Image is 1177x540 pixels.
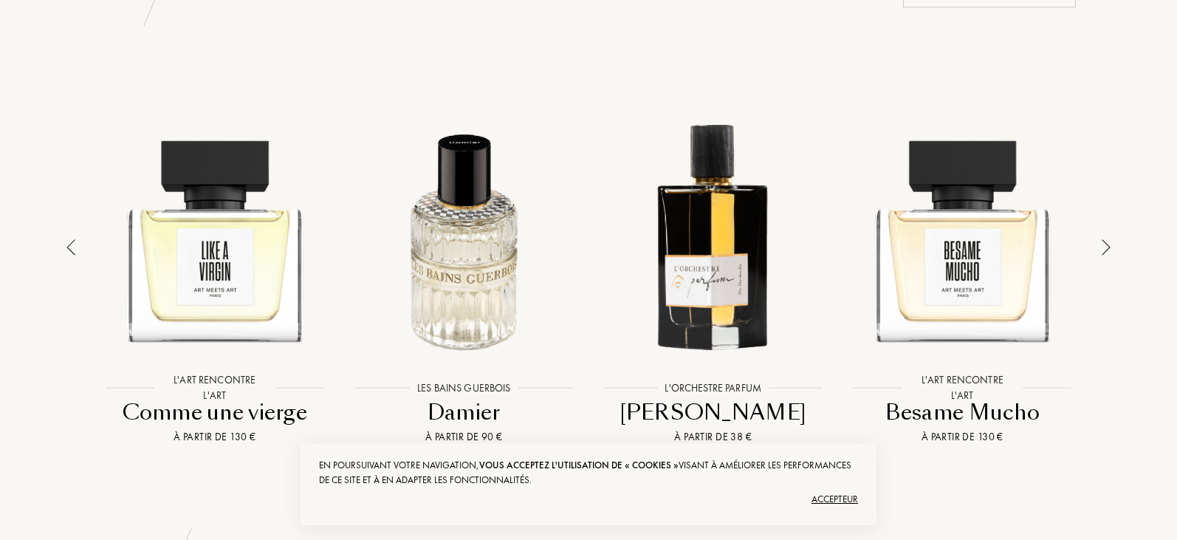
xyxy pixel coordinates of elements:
font: [PERSON_NAME] [620,398,806,427]
a: Besame Mucho L'art rencontre l'artL'art rencontre l'artBesame MuchoÀ partir de 130 € [838,81,1088,445]
font: Accepteur [811,493,858,505]
font: vous acceptez l'utilisation de « cookies » [479,459,679,471]
font: Besame Mucho [885,398,1040,427]
img: arrow_thin.png [1102,239,1111,256]
a: Damier Les Bains GuerboisLes Bains GuerboisDamierÀ partir de 90 € [340,81,589,445]
font: Damier [428,398,501,427]
a: Comme une vierge, l'art rencontre l'artL'art rencontre l'artComme une viergeÀ partir de 130 € [90,81,340,445]
font: À partir de 90 € [425,430,503,443]
font: L'Orchestre Parfum [665,381,761,394]
font: À partir de 130 € [174,430,255,443]
font: L'art rencontre l'art [174,373,255,402]
font: À partir de 38 € [674,430,752,443]
font: En poursuivant votre navigation, [319,459,479,471]
font: Comme une vierge [123,398,307,427]
font: À partir de 130 € [922,430,1003,443]
font: L'art rencontre l'art [922,373,1003,402]
a: Thé Darbouka L'Orchestre ParfumL'Orchestre Parfum[PERSON_NAME]À partir de 38 € [588,81,838,445]
font: Les Bains Guerbois [417,381,511,394]
img: arrow_thin_left.png [66,239,75,256]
